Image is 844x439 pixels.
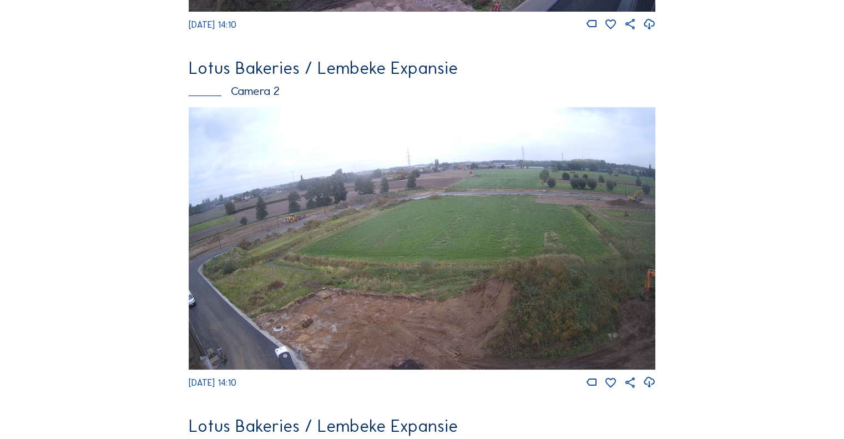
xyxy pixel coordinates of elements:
[189,85,655,97] div: Camera 2
[189,60,655,77] div: Lotus Bakeries / Lembeke Expansie
[189,418,655,435] div: Lotus Bakeries / Lembeke Expansie
[189,107,655,370] img: Image
[189,19,236,30] span: [DATE] 14:10
[189,377,236,388] span: [DATE] 14:10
